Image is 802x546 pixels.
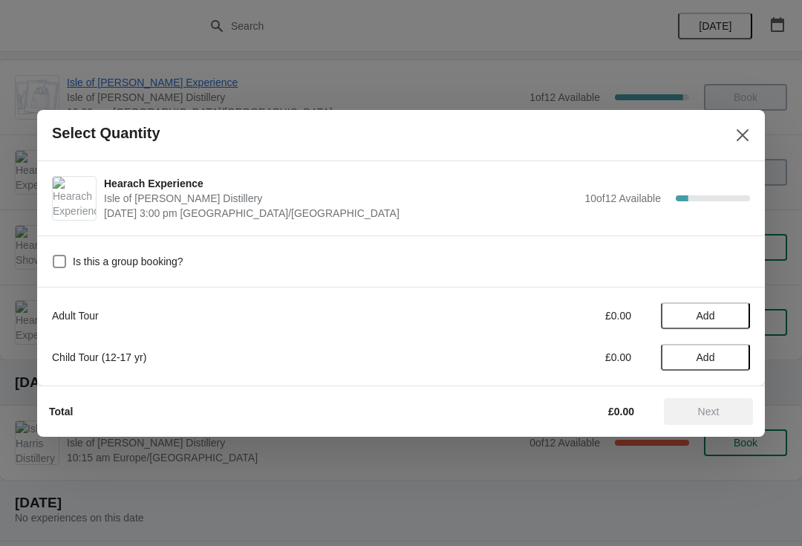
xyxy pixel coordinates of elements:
[52,308,464,323] div: Adult Tour
[104,206,577,221] span: [DATE] 3:00 pm [GEOGRAPHIC_DATA]/[GEOGRAPHIC_DATA]
[661,302,750,329] button: Add
[661,344,750,371] button: Add
[52,125,160,142] h2: Select Quantity
[104,191,577,206] span: Isle of [PERSON_NAME] Distillery
[73,254,183,269] span: Is this a group booking?
[697,310,715,322] span: Add
[584,192,661,204] span: 10 of 12 Available
[494,350,631,365] div: £0.00
[494,308,631,323] div: £0.00
[49,406,73,417] strong: Total
[53,177,96,220] img: Hearach Experience | Isle of Harris Distillery | August 22 | 3:00 pm Europe/London
[729,122,756,149] button: Close
[697,351,715,363] span: Add
[104,176,577,191] span: Hearach Experience
[608,406,634,417] strong: £0.00
[52,350,464,365] div: Child Tour (12-17 yr)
